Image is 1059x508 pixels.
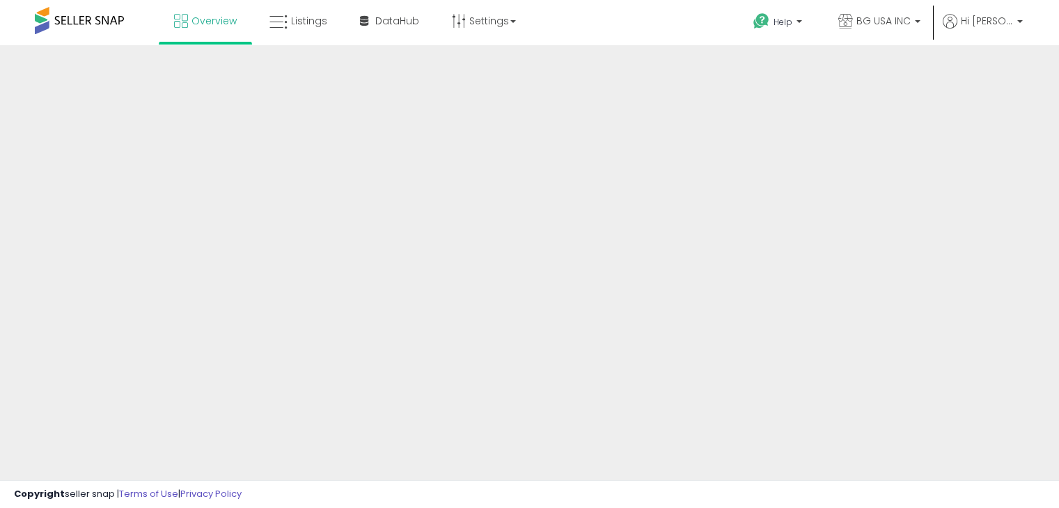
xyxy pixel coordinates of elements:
[961,14,1013,28] span: Hi [PERSON_NAME]
[943,14,1023,45] a: Hi [PERSON_NAME]
[774,16,792,28] span: Help
[191,14,237,28] span: Overview
[856,14,911,28] span: BG USA INC
[14,487,65,500] strong: Copyright
[119,487,178,500] a: Terms of Use
[375,14,419,28] span: DataHub
[180,487,242,500] a: Privacy Policy
[753,13,770,30] i: Get Help
[742,2,816,45] a: Help
[14,488,242,501] div: seller snap | |
[291,14,327,28] span: Listings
